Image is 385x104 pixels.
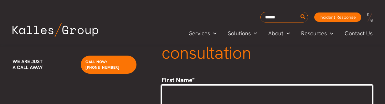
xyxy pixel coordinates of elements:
span: Menu Toggle [210,29,217,38]
a: ServicesMenu Toggle [183,29,222,38]
span: Services [189,29,210,38]
a: SolutionsMenu Toggle [222,29,263,38]
span: First Name [162,76,192,84]
span: We are just a call away [13,58,43,71]
a: ResourcesMenu Toggle [295,29,339,38]
span: Menu Toggle [251,29,257,38]
a: AboutMenu Toggle [263,29,295,38]
span: Contact Us [345,29,372,38]
img: Kalles Group [13,23,98,37]
span: Resources [301,29,327,38]
a: Incident Response [314,12,361,22]
span: Menu Toggle [327,29,333,38]
nav: Primary Site Navigation [183,28,379,38]
span: Solutions [228,29,251,38]
button: Search [299,12,307,22]
a: Contact Us [339,29,379,38]
span: Menu Toggle [283,29,290,38]
span: About [268,29,283,38]
a: Call Now: [PHONE_NUMBER] [81,56,136,74]
span: Call Now: [PHONE_NUMBER] [85,59,119,70]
